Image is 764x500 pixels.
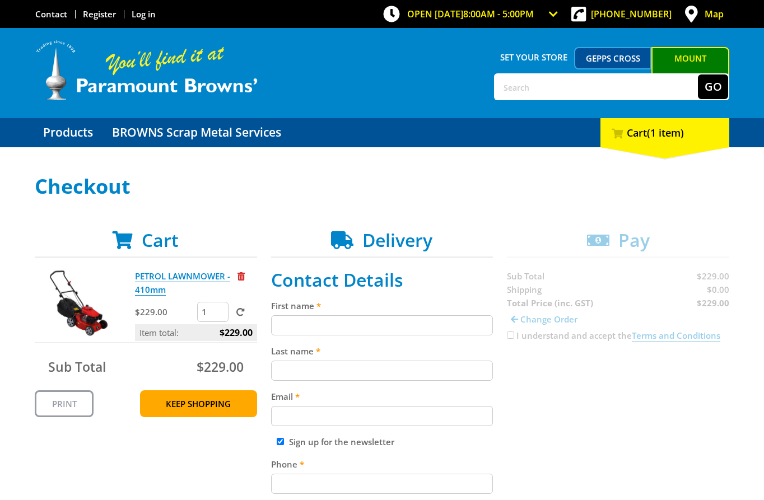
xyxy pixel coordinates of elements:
a: Go to the BROWNS Scrap Metal Services page [104,118,290,147]
p: Item total: [135,324,257,341]
label: Last name [271,344,493,358]
label: Email [271,390,493,403]
a: Go to the Products page [35,118,101,147]
h2: Contact Details [271,269,493,291]
p: $229.00 [135,305,195,319]
h1: Checkout [35,175,729,198]
span: 8:00am - 5:00pm [463,8,534,20]
span: (1 item) [647,126,684,139]
img: PETROL LAWNMOWER - 410mm [45,269,113,337]
button: Go [698,74,728,99]
input: Please enter your first name. [271,315,493,335]
span: Delivery [362,228,432,252]
a: Print [35,390,94,417]
a: Gepps Cross [574,47,652,69]
a: Mount [PERSON_NAME] [651,47,729,90]
img: Paramount Browns' [35,39,259,101]
div: Cart [600,118,729,147]
a: PETROL LAWNMOWER - 410mm [135,270,230,296]
span: Set your store [494,47,574,67]
span: $229.00 [220,324,253,341]
label: First name [271,299,493,312]
input: Please enter your email address. [271,406,493,426]
input: Please enter your telephone number. [271,474,493,494]
span: Cart [142,228,179,252]
a: Keep Shopping [140,390,257,417]
a: Log in [132,8,156,20]
a: Go to the registration page [83,8,116,20]
input: Please enter your last name. [271,361,493,381]
span: $229.00 [197,358,244,376]
label: Phone [271,457,493,471]
input: Search [495,74,698,99]
label: Sign up for the newsletter [289,436,394,447]
span: OPEN [DATE] [407,8,534,20]
a: Go to the Contact page [35,8,67,20]
a: Remove from cart [237,270,245,282]
span: Sub Total [48,358,106,376]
